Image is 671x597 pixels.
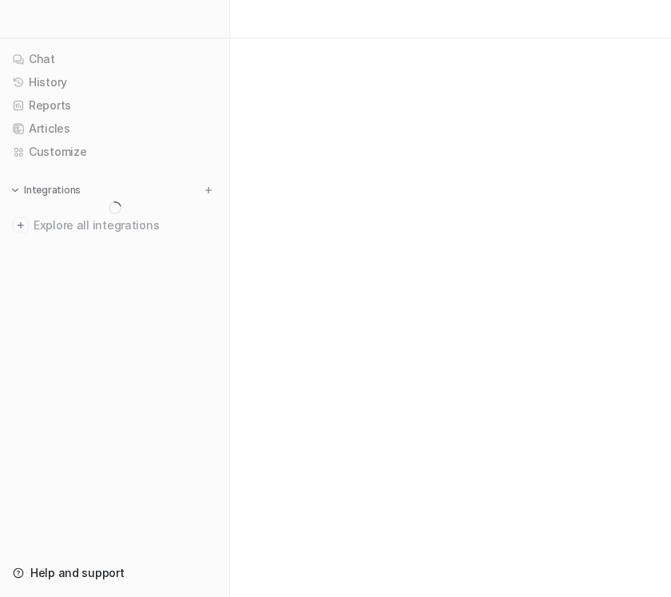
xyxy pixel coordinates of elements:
img: explore all integrations [13,217,29,233]
img: menu_add.svg [203,185,214,196]
a: Reports [6,94,223,117]
a: Explore all integrations [6,214,223,237]
img: expand menu [10,185,21,196]
a: Articles [6,117,223,140]
a: Customize [6,141,223,163]
a: Chat [6,48,223,70]
a: History [6,71,223,94]
span: Explore all integrations [34,213,216,238]
button: Integrations [6,182,85,198]
p: Integrations [24,184,81,197]
a: Help and support [6,562,223,584]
